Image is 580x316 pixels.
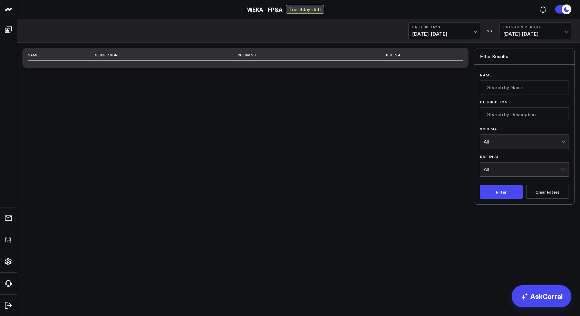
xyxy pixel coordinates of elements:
th: Columns [238,49,347,61]
th: Use in AI [347,49,441,61]
b: Last 30 Days [412,25,476,29]
input: Search by Description [480,108,569,121]
div: All [484,139,561,145]
button: Last 30 Days[DATE]-[DATE] [408,22,480,39]
b: Previous Period [503,25,568,29]
div: VS [484,29,496,33]
label: Name [480,73,569,77]
span: [DATE] - [DATE] [503,31,568,37]
th: Name [28,49,94,61]
button: Previous Period[DATE]-[DATE] [500,22,571,39]
div: Filter Results [474,48,574,65]
label: Description [480,100,569,104]
label: Schema [480,127,569,131]
input: Search by Name [480,81,569,94]
span: [DATE] - [DATE] [412,31,476,37]
a: AskCorral [512,285,571,307]
button: Clear Filters [526,185,569,199]
th: Description [94,49,238,61]
div: Trial: 4 days left [286,5,324,14]
a: WEKA - FP&A [247,6,282,13]
label: Use in AI [480,155,569,159]
div: All [484,167,561,172]
button: Filter [480,185,523,199]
